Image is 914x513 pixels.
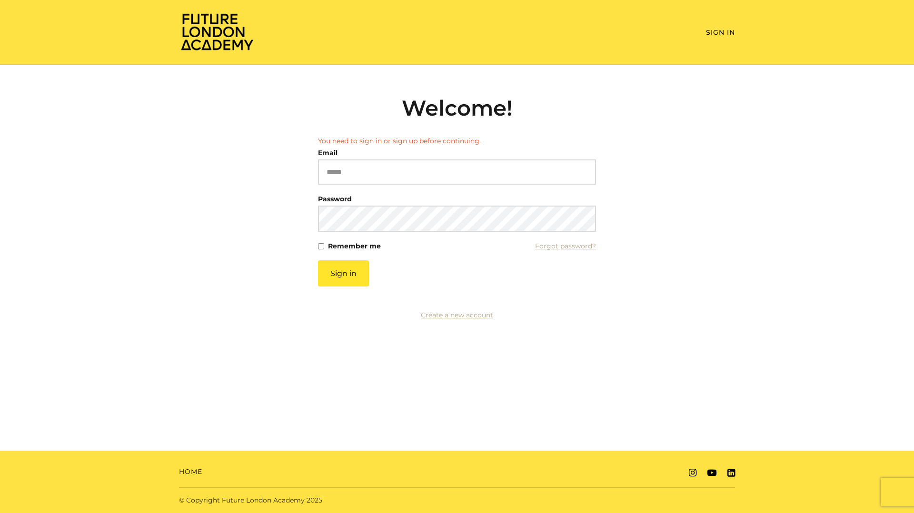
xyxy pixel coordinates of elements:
a: Home [179,467,202,477]
div: © Copyright Future London Academy 2025 [171,495,457,505]
label: If you are a human, ignore this field [318,260,326,512]
label: Password [318,192,352,206]
a: Sign In [706,28,735,37]
li: You need to sign in or sign up before continuing. [318,136,596,146]
label: Remember me [328,239,381,253]
h2: Welcome! [318,95,596,121]
a: Forgot password? [535,239,596,253]
a: Create a new account [421,311,493,319]
img: Home Page [179,12,255,51]
label: Email [318,146,338,159]
button: Sign in [318,260,369,286]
